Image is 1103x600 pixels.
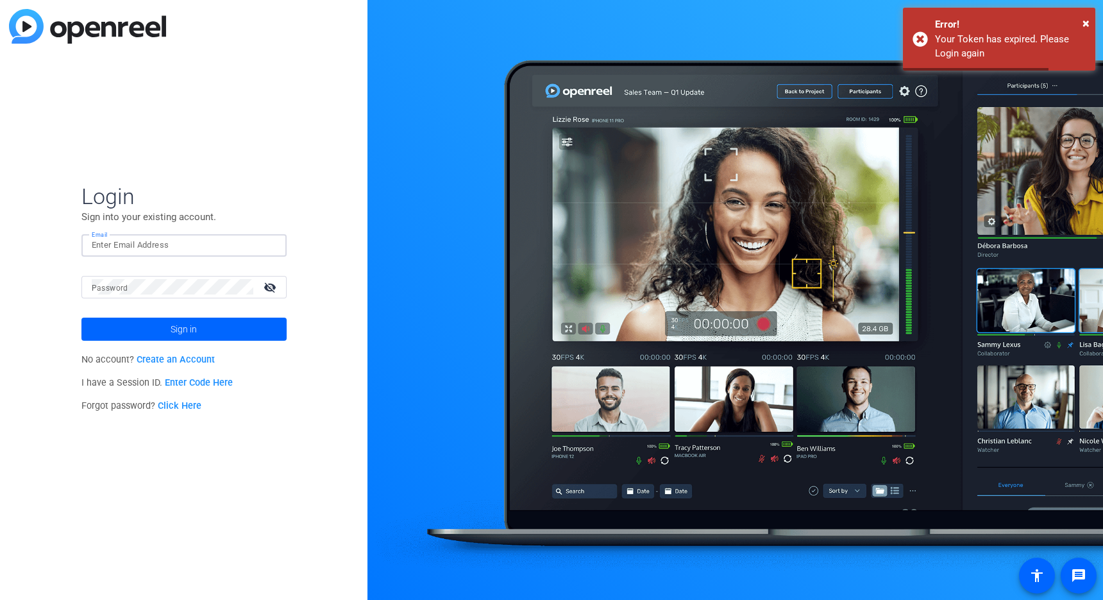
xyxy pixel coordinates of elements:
p: Sign into your existing account. [81,210,287,224]
button: Sign in [81,318,287,341]
mat-icon: accessibility [1029,568,1045,583]
a: Enter Code Here [165,377,233,388]
span: Sign in [171,313,197,345]
a: Click Here [158,400,201,411]
a: Create an Account [137,354,215,365]
span: × [1082,15,1090,31]
span: Login [81,183,287,210]
span: No account? [81,354,215,365]
mat-label: Password [92,284,128,293]
mat-icon: message [1071,568,1086,583]
div: Error! [935,17,1086,32]
input: Enter Email Address [92,237,276,253]
mat-icon: visibility_off [256,278,287,296]
span: Forgot password? [81,400,202,411]
button: Close [1082,13,1090,33]
span: I have a Session ID. [81,377,233,388]
mat-label: Email [92,231,108,238]
div: Your Token has expired. Please Login again [935,32,1086,61]
img: blue-gradient.svg [9,9,166,44]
